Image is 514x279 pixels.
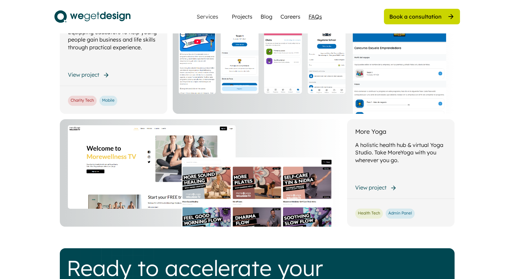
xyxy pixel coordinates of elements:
div: Charity Tech [71,98,94,103]
div: Health Tech [358,210,380,216]
div: More Yoga [355,127,386,136]
div: View project [68,71,99,78]
a: Careers [280,12,300,21]
div: View project [355,184,387,191]
div: Services [194,14,221,19]
div: Admin Panel [388,210,412,216]
img: logo.svg [54,8,130,25]
div: A holistic health hub & virtual Yoga Studio. Take MoreYoga with you wherever you go. [355,141,446,164]
div: Equipping educators to help young people gain business and life skills through practical experience. [68,28,159,51]
a: FAQs [309,12,322,21]
div: Mobile [102,98,115,103]
div: Book a consultation [389,13,442,20]
a: Projects [232,12,252,21]
a: Blog [261,12,272,21]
